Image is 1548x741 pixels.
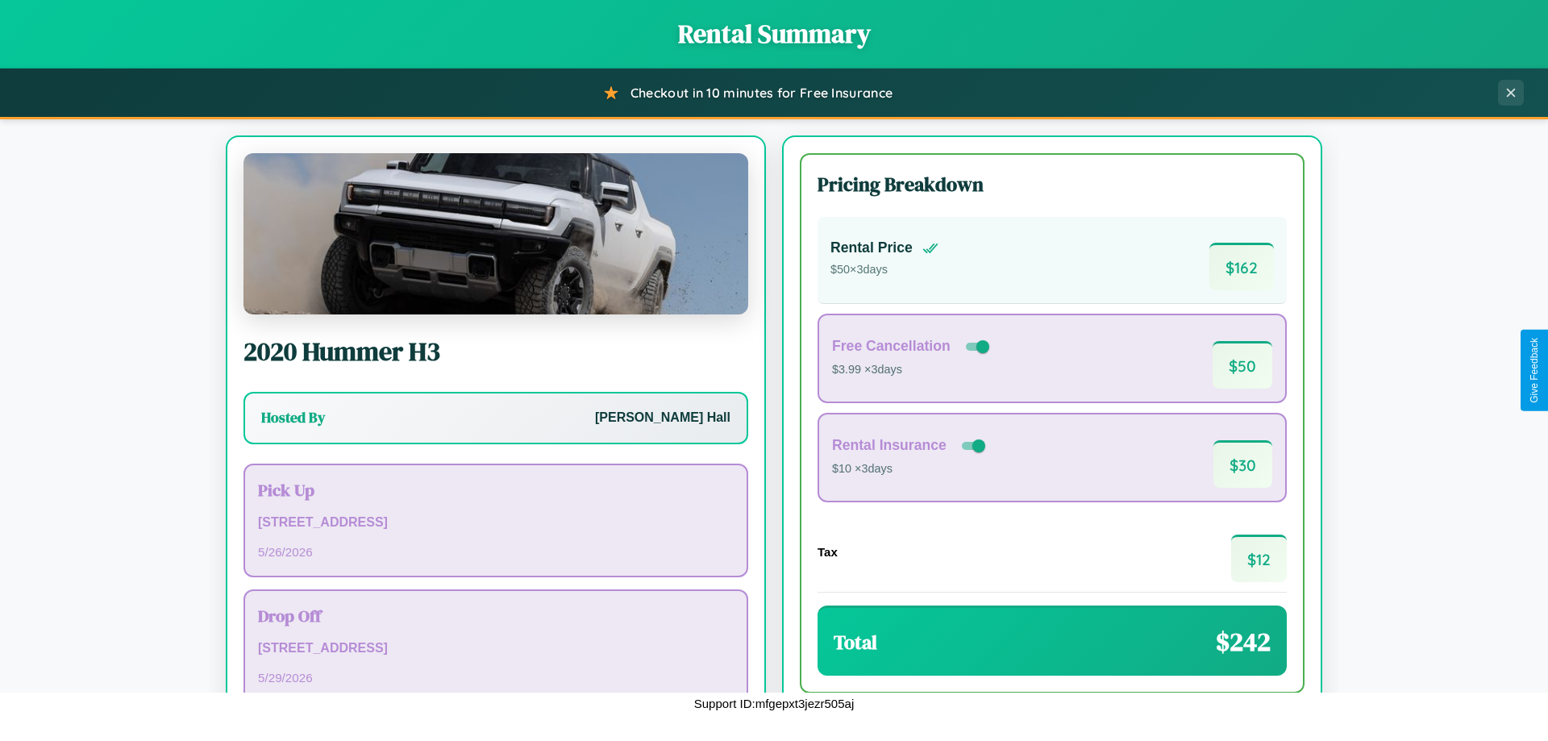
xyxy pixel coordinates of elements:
h4: Rental Insurance [832,437,947,454]
span: $ 242 [1216,624,1271,660]
span: Checkout in 10 minutes for Free Insurance [630,85,893,101]
img: Hummer H3 [243,153,748,314]
span: $ 12 [1231,535,1287,582]
p: $3.99 × 3 days [832,360,992,381]
p: 5 / 29 / 2026 [258,667,734,689]
p: $10 × 3 days [832,459,988,480]
p: [PERSON_NAME] Hall [595,406,730,430]
p: [STREET_ADDRESS] [258,637,734,660]
p: [STREET_ADDRESS] [258,511,734,535]
p: 5 / 26 / 2026 [258,541,734,563]
h4: Free Cancellation [832,338,951,355]
div: Give Feedback [1529,338,1540,403]
span: $ 162 [1209,243,1274,290]
h3: Pricing Breakdown [818,171,1287,198]
p: $ 50 × 3 days [830,260,938,281]
h4: Tax [818,545,838,559]
h3: Pick Up [258,478,734,502]
p: Support ID: mfgepxt3jezr505aj [694,693,854,714]
h3: Total [834,629,877,656]
span: $ 30 [1213,440,1272,488]
span: $ 50 [1213,341,1272,389]
h4: Rental Price [830,239,913,256]
h3: Hosted By [261,408,325,427]
h2: 2020 Hummer H3 [243,334,748,369]
h1: Rental Summary [16,16,1532,52]
h3: Drop Off [258,604,734,627]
